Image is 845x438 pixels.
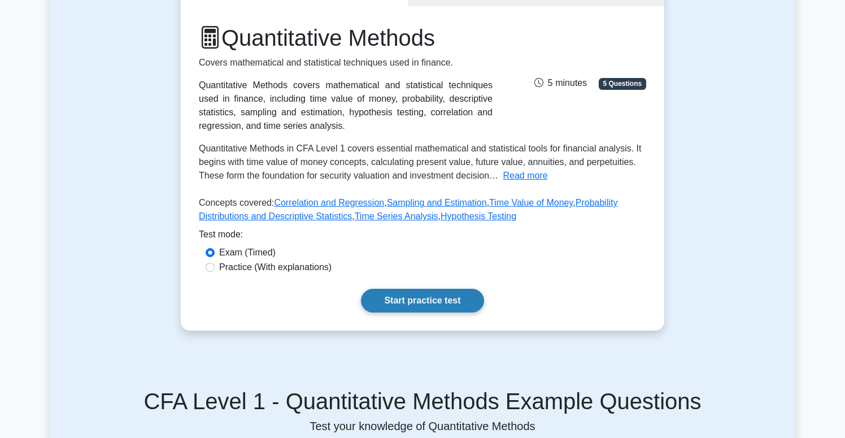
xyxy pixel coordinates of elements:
span: Quantitative Methods in CFA Level 1 covers essential mathematical and statistical tools for finan... [199,144,642,180]
a: Hypothesis Testing [441,211,516,221]
label: Exam (Timed) [219,246,276,259]
a: Correlation and Regression [274,198,384,207]
div: Test mode: [199,228,646,246]
label: Practice (With explanations) [219,261,332,274]
a: Time Value of Money [489,198,573,207]
h1: Quantitative Methods [199,24,493,51]
p: Concepts covered: , , , , , [199,196,646,228]
p: Test your knowledge of Quantitative Methods [63,419,782,433]
button: Read more [503,169,548,183]
p: Covers mathematical and statistical techniques used in finance. [199,56,493,70]
a: Time Series Analysis [355,211,438,221]
a: Sampling and Estimation [387,198,487,207]
h5: CFA Level 1 - Quantitative Methods Example Questions [63,388,782,415]
span: 5 Questions [599,78,646,89]
span: 5 minutes [534,78,587,88]
div: Quantitative Methods covers mathematical and statistical techniques used in finance, including ti... [199,79,493,133]
a: Start practice test [361,289,484,313]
